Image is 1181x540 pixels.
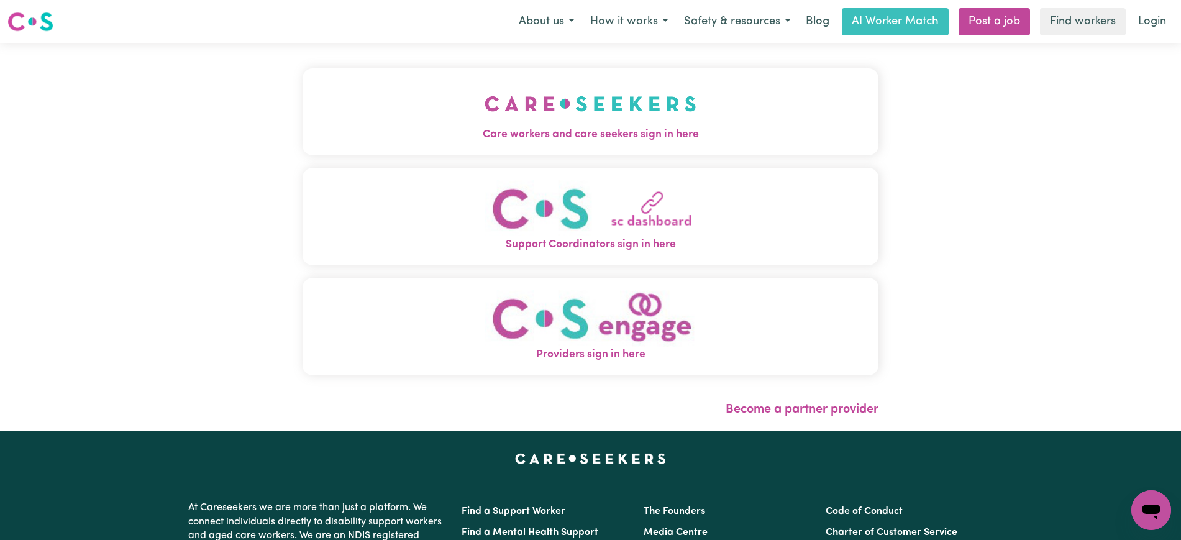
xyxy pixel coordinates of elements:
a: AI Worker Match [842,8,949,35]
span: Care workers and care seekers sign in here [303,127,878,143]
a: The Founders [644,506,705,516]
a: Become a partner provider [726,403,878,416]
a: Careseekers home page [515,454,666,464]
a: Find workers [1040,8,1126,35]
button: Care workers and care seekers sign in here [303,68,878,155]
img: Careseekers logo [7,11,53,33]
a: Media Centre [644,528,708,538]
button: How it works [582,9,676,35]
button: Providers sign in here [303,278,878,375]
button: Safety & resources [676,9,798,35]
a: Find a Support Worker [462,506,565,516]
button: Support Coordinators sign in here [303,168,878,265]
a: Blog [798,8,837,35]
a: Charter of Customer Service [826,528,957,538]
a: Post a job [959,8,1030,35]
span: Support Coordinators sign in here [303,237,878,253]
a: Login [1131,8,1174,35]
a: Careseekers logo [7,7,53,36]
iframe: Button to launch messaging window [1131,490,1171,530]
button: About us [511,9,582,35]
a: Code of Conduct [826,506,903,516]
span: Providers sign in here [303,347,878,363]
